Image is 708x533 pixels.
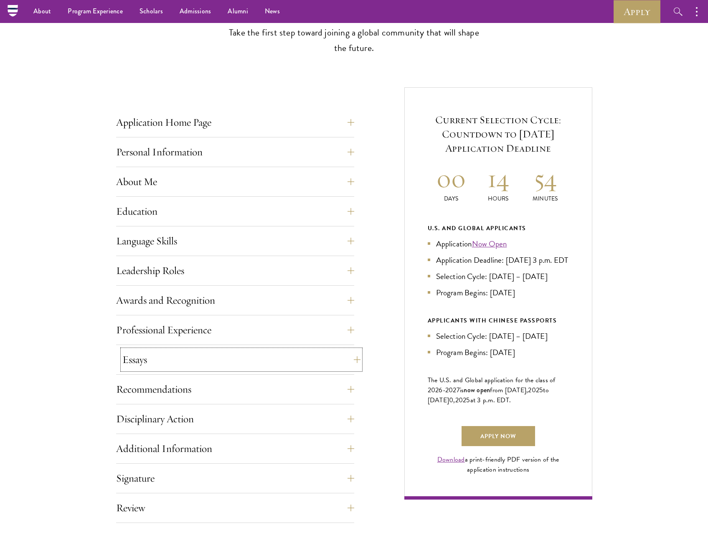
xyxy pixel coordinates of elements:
[428,330,569,342] li: Selection Cycle: [DATE] – [DATE]
[116,261,354,281] button: Leadership Roles
[439,385,442,395] span: 6
[116,320,354,340] button: Professional Experience
[428,385,549,405] span: to [DATE]
[428,270,569,282] li: Selection Cycle: [DATE] – [DATE]
[225,25,484,56] p: Take the first step toward joining a global community that will shape the future.
[460,385,464,395] span: is
[455,395,467,405] span: 202
[428,223,569,234] div: U.S. and Global Applicants
[428,194,475,203] p: Days
[490,385,528,395] span: from [DATE],
[472,238,507,250] a: Now Open
[428,113,569,155] h5: Current Selection Cycle: Countdown to [DATE] Application Deadline
[428,254,569,266] li: Application Deadline: [DATE] 3 p.m. EDT
[428,163,475,194] h2: 00
[522,163,569,194] h2: 54
[116,468,354,488] button: Signature
[475,163,522,194] h2: 14
[116,290,354,310] button: Awards and Recognition
[428,346,569,358] li: Program Begins: [DATE]
[116,498,354,518] button: Review
[428,375,556,395] span: The U.S. and Global application for the class of 202
[449,395,453,405] span: 0
[443,385,457,395] span: -202
[462,426,535,446] a: Apply Now
[466,395,470,405] span: 5
[122,350,360,370] button: Essays
[428,238,569,250] li: Application
[528,385,539,395] span: 202
[437,454,465,464] a: Download
[453,395,455,405] span: ,
[539,385,543,395] span: 5
[470,395,511,405] span: at 3 p.m. EDT.
[116,112,354,132] button: Application Home Page
[116,439,354,459] button: Additional Information
[116,231,354,251] button: Language Skills
[428,287,569,299] li: Program Begins: [DATE]
[475,194,522,203] p: Hours
[522,194,569,203] p: Minutes
[428,315,569,326] div: APPLICANTS WITH CHINESE PASSPORTS
[464,385,490,395] span: now open
[428,454,569,475] div: a print-friendly PDF version of the application instructions
[116,379,354,399] button: Recommendations
[457,385,460,395] span: 7
[116,172,354,192] button: About Me
[116,409,354,429] button: Disciplinary Action
[116,142,354,162] button: Personal Information
[116,201,354,221] button: Education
